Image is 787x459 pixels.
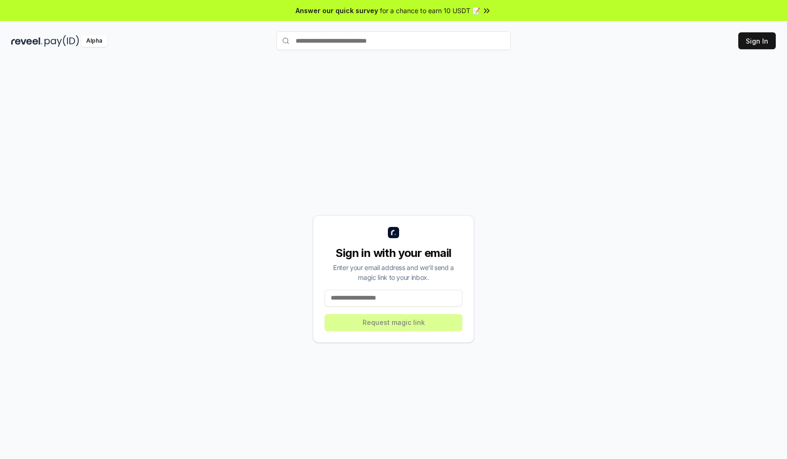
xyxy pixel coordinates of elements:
[45,35,79,47] img: pay_id
[325,263,462,282] div: Enter your email address and we’ll send a magic link to your inbox.
[388,227,399,238] img: logo_small
[81,35,107,47] div: Alpha
[11,35,43,47] img: reveel_dark
[380,6,480,15] span: for a chance to earn 10 USDT 📝
[738,32,776,49] button: Sign In
[325,246,462,261] div: Sign in with your email
[296,6,378,15] span: Answer our quick survey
